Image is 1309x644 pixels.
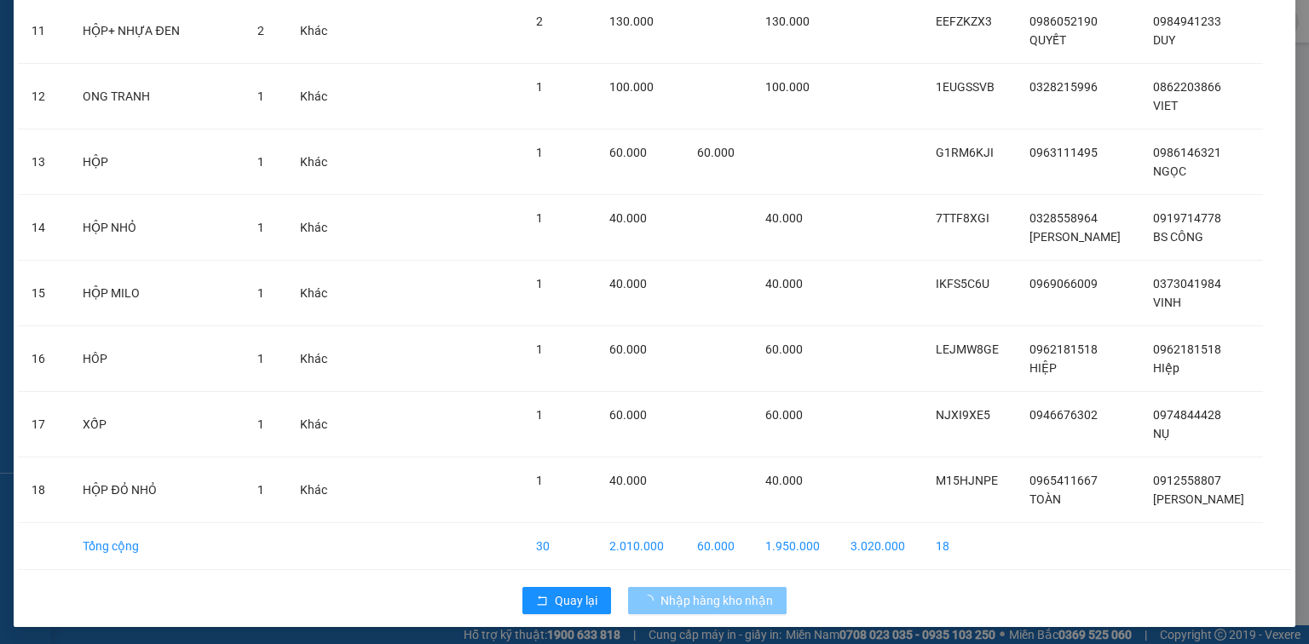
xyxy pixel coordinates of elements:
[257,24,264,37] span: 2
[536,595,548,608] span: rollback
[555,591,597,610] span: Quay lại
[1153,146,1221,159] span: 0986146321
[765,277,803,290] span: 40.000
[609,342,647,356] span: 60.000
[1029,277,1098,290] span: 0969066009
[257,352,264,365] span: 1
[752,523,837,570] td: 1.950.000
[936,277,989,290] span: IKFS5C6U
[609,80,654,94] span: 100.000
[1029,361,1057,375] span: HIỆP
[18,457,69,523] td: 18
[609,146,647,159] span: 60.000
[18,64,69,129] td: 12
[936,211,989,225] span: 7TTF8XGI
[257,155,264,169] span: 1
[1153,277,1221,290] span: 0373041984
[1153,164,1186,178] span: NGỌC
[286,261,343,326] td: Khác
[936,342,999,356] span: LEJMW8GE
[18,261,69,326] td: 15
[1153,230,1203,244] span: BS CÔNG
[18,129,69,195] td: 13
[18,392,69,457] td: 17
[765,211,803,225] span: 40.000
[697,146,735,159] span: 60.000
[536,80,543,94] span: 1
[765,14,810,28] span: 130.000
[922,523,1016,570] td: 18
[257,417,264,431] span: 1
[286,392,343,457] td: Khác
[1153,361,1179,375] span: HIệp
[69,129,243,195] td: HỘP
[765,408,803,422] span: 60.000
[642,595,660,607] span: loading
[1029,14,1098,28] span: 0986052190
[1153,33,1175,47] span: DUY
[286,326,343,392] td: Khác
[1029,474,1098,487] span: 0965411667
[1153,99,1178,112] span: VIET
[936,474,998,487] span: M15HJNPE
[257,221,264,234] span: 1
[1153,14,1221,28] span: 0984941233
[536,146,543,159] span: 1
[609,14,654,28] span: 130.000
[1029,492,1061,506] span: TOÀN
[936,146,994,159] span: G1RM6KJI
[1153,211,1221,225] span: 0919714778
[522,523,596,570] td: 30
[1029,80,1098,94] span: 0328215996
[1029,146,1098,159] span: 0963111495
[69,261,243,326] td: HỘP MILO
[936,80,995,94] span: 1EUGSSVB
[69,195,243,261] td: HỘP NHỎ
[257,89,264,103] span: 1
[69,523,243,570] td: Tổng cộng
[286,64,343,129] td: Khác
[1029,33,1066,47] span: QUYẾT
[765,80,810,94] span: 100.000
[765,474,803,487] span: 40.000
[609,408,647,422] span: 60.000
[69,457,243,523] td: HỘP ĐỎ NHỎ
[596,523,683,570] td: 2.010.000
[609,474,647,487] span: 40.000
[1153,408,1221,422] span: 0974844428
[257,286,264,300] span: 1
[18,326,69,392] td: 16
[1153,342,1221,356] span: 0962181518
[628,587,787,614] button: Nhập hàng kho nhận
[18,195,69,261] td: 14
[936,408,990,422] span: NJXI9XE5
[609,277,647,290] span: 40.000
[683,523,751,570] td: 60.000
[286,457,343,523] td: Khác
[1153,427,1169,440] span: NỤ
[1029,408,1098,422] span: 0946676302
[536,14,543,28] span: 2
[257,483,264,497] span: 1
[1153,492,1244,506] span: [PERSON_NAME]
[536,474,543,487] span: 1
[1029,230,1121,244] span: [PERSON_NAME]
[536,211,543,225] span: 1
[1029,342,1098,356] span: 0962181518
[286,129,343,195] td: Khác
[69,392,243,457] td: XỐP
[536,408,543,422] span: 1
[1153,474,1221,487] span: 0912558807
[536,342,543,356] span: 1
[936,14,992,28] span: EEFZKZX3
[837,523,922,570] td: 3.020.000
[1153,296,1181,309] span: VINH
[609,211,647,225] span: 40.000
[536,277,543,290] span: 1
[522,587,611,614] button: rollbackQuay lại
[69,64,243,129] td: ONG TRANH
[1029,211,1098,225] span: 0328558964
[765,342,803,356] span: 60.000
[286,195,343,261] td: Khác
[69,326,243,392] td: HÔP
